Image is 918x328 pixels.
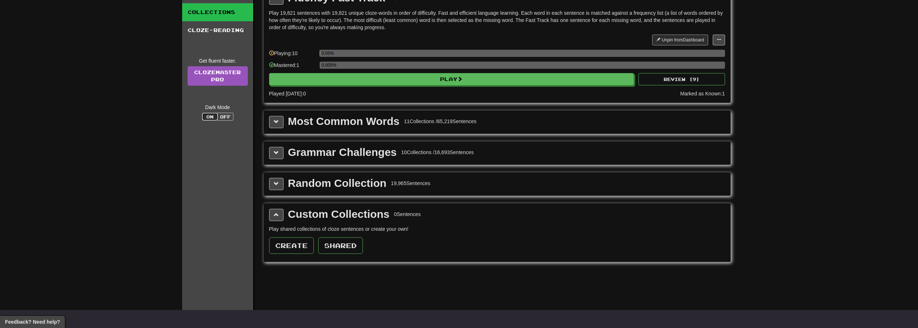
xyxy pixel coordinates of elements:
[318,237,363,254] button: Shared
[288,147,397,158] div: Grammar Challenges
[404,118,476,125] div: 11 Collections / 65,219 Sentences
[401,149,474,156] div: 10 Collections / 16,693 Sentences
[182,21,253,39] a: Cloze-Reading
[288,116,399,127] div: Most Common Words
[680,90,725,97] div: Marked as Known: 1
[188,104,248,111] div: Dark Mode
[269,50,316,62] div: Playing: 10
[269,91,306,96] span: Played [DATE]: 0
[182,3,253,21] a: Collections
[269,225,725,233] p: Play shared collections of cloze sentences or create your own!
[269,73,634,85] button: Play
[269,62,316,73] div: Mastered: 1
[188,66,248,86] a: ClozemasterPro
[218,113,233,121] button: Off
[5,318,60,325] span: Open feedback widget
[394,211,421,218] div: 0 Sentences
[188,57,248,64] div: Get fluent faster.
[202,113,218,121] button: On
[652,35,708,45] button: Unpin fromDashboard
[269,9,725,31] p: Play 19,821 sentences with 19,821 unique cloze-words in order of difficulty. Fast and efficient l...
[288,209,390,220] div: Custom Collections
[638,73,725,85] button: Review (9)
[288,178,386,189] div: Random Collection
[391,180,430,187] div: 19,965 Sentences
[269,237,314,254] button: Create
